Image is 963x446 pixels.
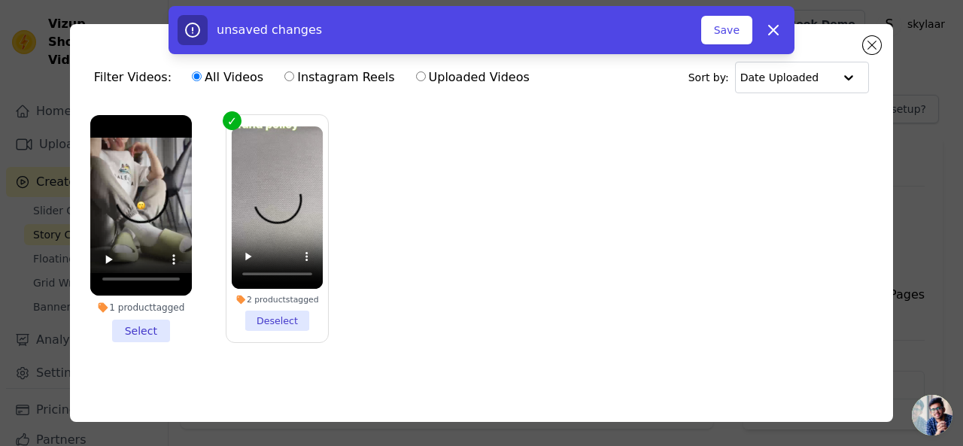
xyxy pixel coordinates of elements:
[688,62,870,93] div: Sort by:
[701,16,752,44] button: Save
[94,60,538,95] div: Filter Videos:
[90,302,192,314] div: 1 product tagged
[191,68,264,87] label: All Videos
[217,23,322,37] span: unsaved changes
[912,395,952,435] a: Open chat
[284,68,395,87] label: Instagram Reels
[415,68,530,87] label: Uploaded Videos
[232,294,324,305] div: 2 products tagged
